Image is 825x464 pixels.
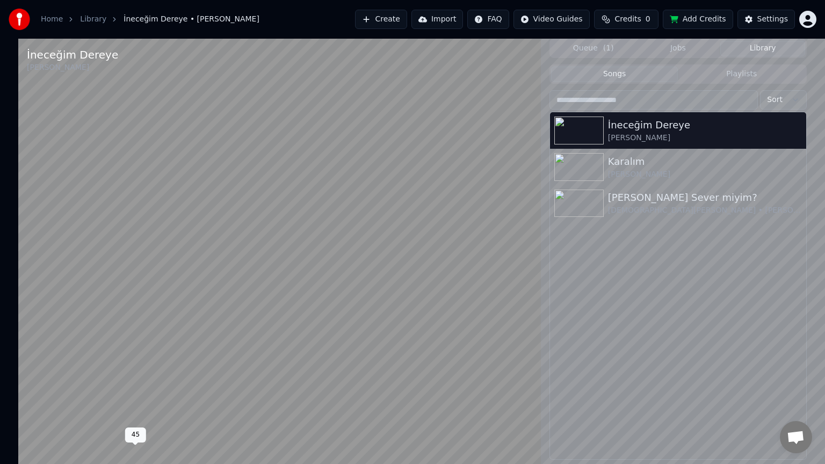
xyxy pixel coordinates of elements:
[41,14,259,25] nav: breadcrumb
[678,67,805,82] button: Playlists
[767,95,783,105] span: Sort
[608,169,802,180] div: [PERSON_NAME]
[80,14,106,25] a: Library
[757,14,788,25] div: Settings
[513,10,590,29] button: Video Guides
[125,427,146,443] div: 45
[41,14,63,25] a: Home
[614,14,641,25] span: Credits
[27,47,118,62] div: İneceğim Dereye
[780,421,812,453] div: Açık sohbet
[608,190,802,205] div: [PERSON_NAME] Sever miyim?
[608,205,802,216] div: [DEMOGRAPHIC_DATA][PERSON_NAME] • [PERSON_NAME]
[124,14,259,25] span: İneceğim Dereye • [PERSON_NAME]
[551,41,636,56] button: Queue
[608,154,802,169] div: Karalım
[737,10,795,29] button: Settings
[646,14,650,25] span: 0
[467,10,509,29] button: FAQ
[608,133,802,143] div: [PERSON_NAME]
[9,9,30,30] img: youka
[720,41,805,56] button: Library
[355,10,407,29] button: Create
[636,41,721,56] button: Jobs
[603,43,614,54] span: ( 1 )
[411,10,463,29] button: Import
[663,10,733,29] button: Add Credits
[594,10,658,29] button: Credits0
[27,62,118,73] div: [PERSON_NAME]
[608,118,802,133] div: İneceğim Dereye
[551,67,678,82] button: Songs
